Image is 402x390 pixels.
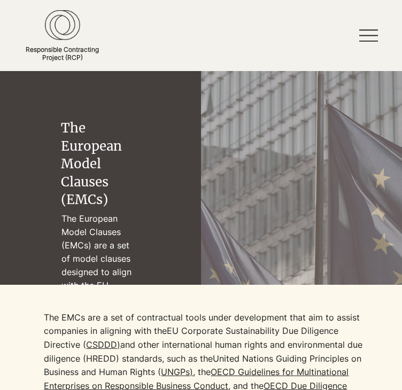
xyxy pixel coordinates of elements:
[161,366,193,377] a: UNGPs)
[61,212,140,372] p: The European Model Clauses (EMCs) are a set of model clauses designed to align with the EU Corpor...
[26,45,99,61] a: Responsible ContractingProject (RCP)
[86,339,120,350] a: CSDDD)
[61,120,122,208] span: The European Model Clauses (EMCs)
[44,325,338,350] a: EU Corporate Sustainability Due Diligence Directive (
